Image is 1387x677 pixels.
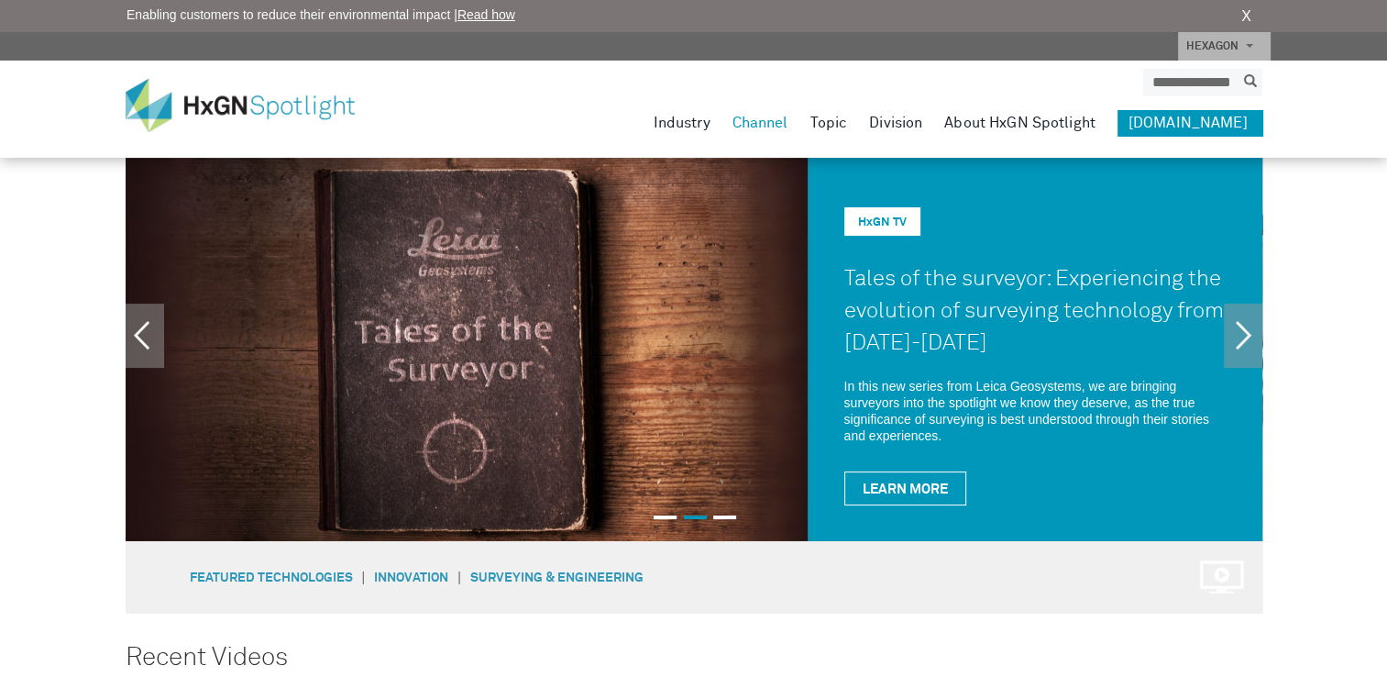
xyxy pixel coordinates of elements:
a: Featured Technologies [190,572,353,584]
span: | [448,569,470,585]
img: Tales of the surveyor: Experiencing the evolution of surveying technology from 1974-2023 [126,158,808,541]
a: Tales of the surveyor: Experiencing the evolution of surveying technology from [DATE]-[DATE] [844,268,1224,354]
a: HxGN TV [858,216,907,228]
img: HxGN Spotlight [126,79,382,132]
a: Innovation [374,572,448,584]
a: Division [869,110,922,136]
a: Next [1224,304,1262,368]
span: | [353,569,375,585]
a: Industry [654,110,710,136]
a: X [1241,6,1251,28]
a: Read how [457,7,515,22]
a: HEXAGON [1178,32,1271,61]
a: Topic [809,110,847,136]
a: Channel [732,110,788,136]
p: In this new series from Leica Geosystems, we are bringing surveyors into the spotlight we know th... [844,378,1226,444]
a: [DOMAIN_NAME] [1117,110,1262,136]
a: Learn More [844,472,966,505]
a: About HxGN Spotlight [944,110,1095,136]
span: Enabling customers to reduce their environmental impact | [127,6,515,25]
a: Surveying & Engineering [470,572,644,584]
a: Previous [126,304,164,368]
h3: Recent Videos [126,644,1262,672]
